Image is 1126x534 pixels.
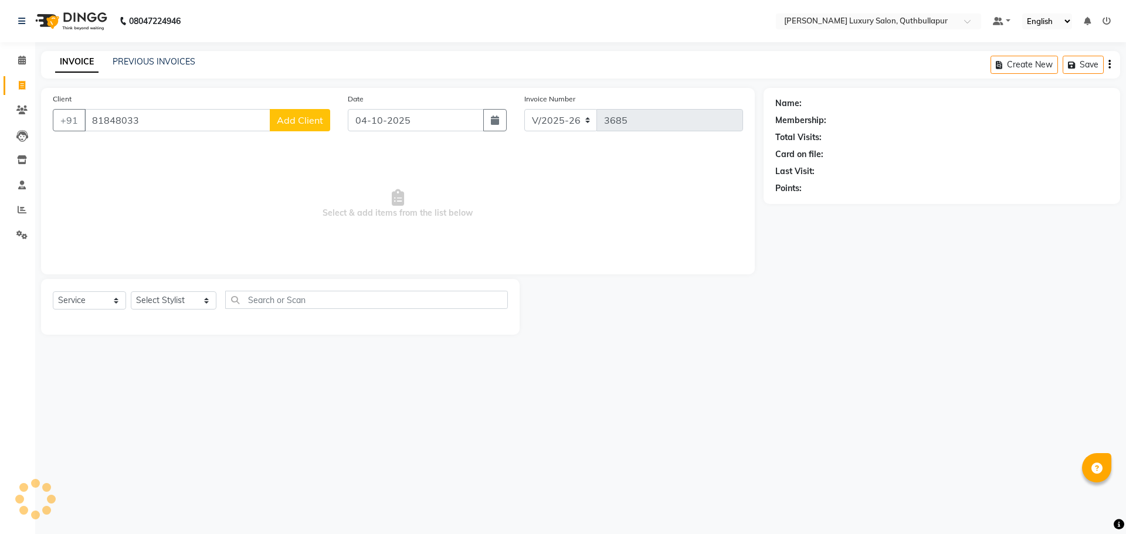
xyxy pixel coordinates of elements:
div: Total Visits: [775,131,822,144]
span: Select & add items from the list below [53,145,743,263]
label: Client [53,94,72,104]
iframe: chat widget [1077,487,1114,522]
label: Date [348,94,364,104]
button: Create New [991,56,1058,74]
div: Points: [775,182,802,195]
div: Membership: [775,114,826,127]
div: Last Visit: [775,165,815,178]
button: Add Client [270,109,330,131]
a: INVOICE [55,52,99,73]
button: +91 [53,109,86,131]
div: Name: [775,97,802,110]
b: 08047224946 [129,5,181,38]
div: Card on file: [775,148,823,161]
input: Search by Name/Mobile/Email/Code [84,109,270,131]
img: logo [30,5,110,38]
span: Add Client [277,114,323,126]
a: PREVIOUS INVOICES [113,56,195,67]
button: Save [1063,56,1104,74]
label: Invoice Number [524,94,575,104]
input: Search or Scan [225,291,508,309]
